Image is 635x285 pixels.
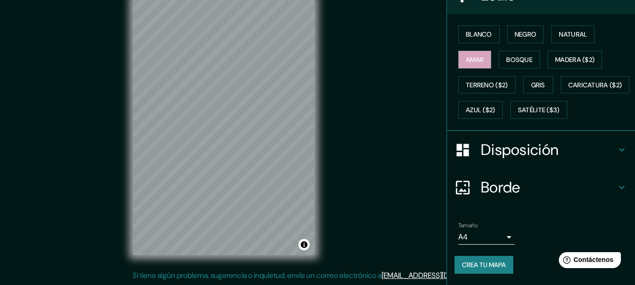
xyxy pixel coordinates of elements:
[548,51,602,69] button: Madera ($2)
[531,81,545,89] font: Gris
[507,25,544,43] button: Negro
[551,248,625,275] iframe: Lanzador de widgets de ayuda
[559,30,587,39] font: Natural
[298,239,310,250] button: Activar o desactivar atribución
[518,106,560,115] font: Satélite ($3)
[382,270,498,280] a: [EMAIL_ADDRESS][DOMAIN_NAME]
[458,230,515,245] div: A4
[447,169,635,206] div: Borde
[555,55,595,64] font: Madera ($2)
[523,76,553,94] button: Gris
[458,232,468,242] font: A4
[462,261,506,269] font: Crea tu mapa
[499,51,540,69] button: Bosque
[568,81,622,89] font: Caricatura ($2)
[551,25,595,43] button: Natural
[447,131,635,169] div: Disposición
[133,270,382,280] font: Si tiene algún problema, sugerencia o inquietud, envíe un correo electrónico a
[458,51,491,69] button: Amar
[510,101,567,119] button: Satélite ($3)
[466,106,495,115] font: Azul ($2)
[466,55,484,64] font: Amar
[458,76,516,94] button: Terreno ($2)
[458,101,503,119] button: Azul ($2)
[466,81,508,89] font: Terreno ($2)
[458,25,500,43] button: Blanco
[455,256,513,274] button: Crea tu mapa
[506,55,533,64] font: Bosque
[458,222,478,229] font: Tamaño
[466,30,492,39] font: Blanco
[561,76,630,94] button: Caricatura ($2)
[481,140,558,160] font: Disposición
[515,30,537,39] font: Negro
[481,177,520,197] font: Borde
